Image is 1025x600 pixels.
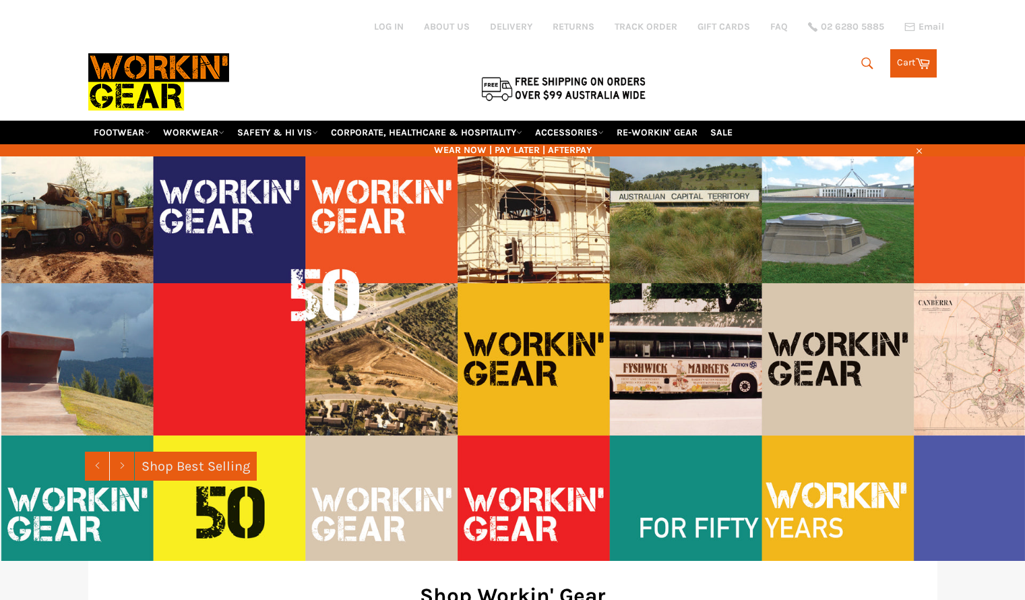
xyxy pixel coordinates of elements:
a: RETURNS [553,20,594,33]
a: Cart [890,49,937,78]
span: Email [919,22,944,32]
a: Shop Best Selling [135,452,257,481]
a: Email [904,22,944,32]
a: GIFT CARDS [697,20,750,33]
a: TRACK ORDER [615,20,677,33]
a: ACCESSORIES [530,121,609,144]
a: FOOTWEAR [88,121,156,144]
a: ABOUT US [424,20,470,33]
a: WORKWEAR [158,121,230,144]
span: 02 6280 5885 [821,22,884,32]
a: SALE [705,121,738,144]
img: Flat $9.95 shipping Australia wide [479,74,648,102]
a: DELIVERY [490,20,532,33]
a: SAFETY & HI VIS [232,121,323,144]
span: WEAR NOW | PAY LATER | AFTERPAY [88,144,937,156]
a: FAQ [770,20,788,33]
img: Workin Gear leaders in Workwear, Safety Boots, PPE, Uniforms. Australia's No.1 in Workwear [88,44,229,120]
a: RE-WORKIN' GEAR [611,121,703,144]
a: Log in [374,21,404,32]
a: CORPORATE, HEALTHCARE & HOSPITALITY [325,121,528,144]
a: 02 6280 5885 [808,22,884,32]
